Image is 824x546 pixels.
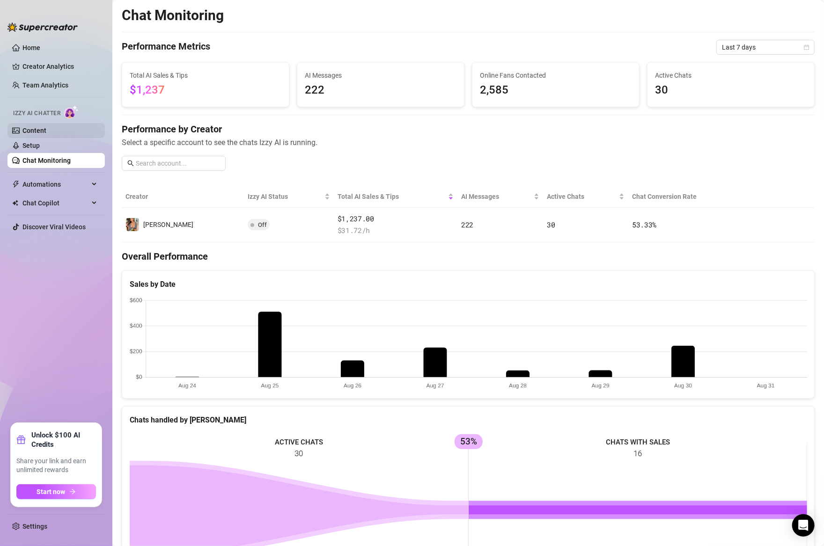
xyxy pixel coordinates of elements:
h4: Overall Performance [122,250,815,263]
span: arrow-right [69,488,76,495]
span: Automations [22,177,89,192]
span: Select a specific account to see the chats Izzy AI is running. [122,137,815,148]
span: 222 [305,81,456,99]
span: Off [258,221,267,228]
strong: Unlock $100 AI Credits [31,430,96,449]
img: Linda [126,218,139,231]
span: search [127,160,134,167]
span: $ 31.72 /h [338,225,454,236]
h4: Performance by Creator [122,123,815,136]
h2: Chat Monitoring [122,7,224,24]
span: thunderbolt [12,181,20,188]
span: $1,237.00 [338,213,454,225]
th: Izzy AI Status [244,186,333,208]
a: Discover Viral Videos [22,223,86,231]
div: Chats handled by [PERSON_NAME] [130,414,807,426]
span: AI Messages [305,70,456,80]
th: Total AI Sales & Tips [334,186,457,208]
span: Start now [37,488,66,495]
div: Sales by Date [130,278,807,290]
a: Setup [22,142,40,149]
span: 30 [547,220,555,229]
button: Start nowarrow-right [16,484,96,499]
span: Online Fans Contacted [480,70,632,80]
a: Team Analytics [22,81,68,89]
span: $1,237 [130,83,165,96]
span: [PERSON_NAME] [143,221,193,228]
span: calendar [804,44,809,50]
h4: Performance Metrics [122,40,210,55]
a: Chat Monitoring [22,157,71,164]
span: Active Chats [655,70,807,80]
img: Chat Copilot [12,200,18,206]
span: 222 [461,220,473,229]
span: Izzy AI Status [248,191,322,202]
input: Search account... [136,158,220,168]
a: Home [22,44,40,51]
span: Chat Copilot [22,196,89,211]
span: Total AI Sales & Tips [130,70,281,80]
span: AI Messages [461,191,532,202]
span: 2,585 [480,81,632,99]
span: 30 [655,81,807,99]
span: Active Chats [547,191,617,202]
div: Open Intercom Messenger [792,514,815,537]
span: Izzy AI Chatter [13,109,60,118]
span: Last 7 days [722,40,809,54]
span: Share your link and earn unlimited rewards [16,457,96,475]
img: logo-BBDzfeDw.svg [7,22,78,32]
th: Creator [122,186,244,208]
span: gift [16,435,26,444]
span: Total AI Sales & Tips [338,191,446,202]
span: 53.33 % [632,220,656,229]
a: Creator Analytics [22,59,97,74]
th: Chat Conversion Rate [628,186,745,208]
th: Active Chats [543,186,628,208]
a: Content [22,127,46,134]
a: Settings [22,523,47,530]
th: AI Messages [457,186,543,208]
img: AI Chatter [64,105,79,119]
